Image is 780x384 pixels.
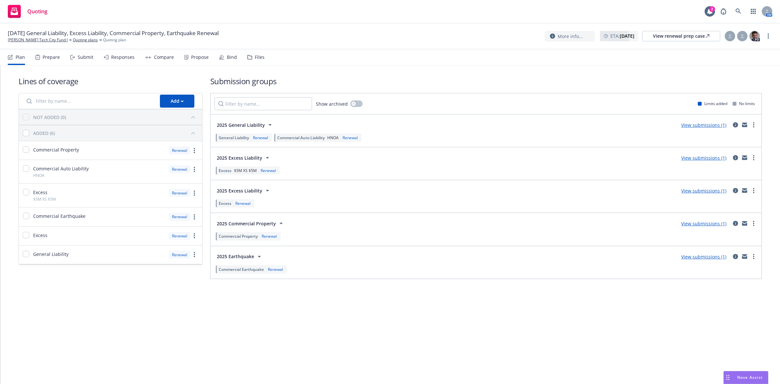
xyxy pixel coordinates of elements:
[260,233,278,239] div: Renewal
[190,166,198,173] a: more
[217,154,262,161] span: 2025 Excess Liability
[33,251,69,258] span: General Liability
[610,33,634,39] span: ETA :
[219,201,231,206] span: Excess
[171,95,184,107] div: Add
[160,95,194,108] button: Add
[681,188,726,194] a: View submissions (1)
[33,232,47,239] span: Excess
[724,371,732,384] div: Drag to move
[252,135,269,140] div: Renewal
[732,187,739,194] a: circleInformation
[103,37,126,43] span: Quoting plan
[259,168,277,173] div: Renewal
[732,5,745,18] a: Search
[681,254,726,260] a: View submissions (1)
[214,118,276,131] button: 2025 General Liability
[33,213,85,219] span: Commercial Earthquake
[681,122,726,128] a: View submissions (1)
[219,135,249,140] span: General Liability
[681,220,726,227] a: View submissions (1)
[169,213,190,221] div: Renewal
[33,165,89,172] span: Commercial Auto Liability
[545,31,595,42] button: More info...
[741,253,748,260] a: mail
[19,76,202,86] h1: Lines of coverage
[709,6,715,12] div: 2
[750,154,758,162] a: more
[732,121,739,129] a: circleInformation
[227,55,237,60] div: Bind
[741,219,748,227] a: mail
[169,251,190,259] div: Renewal
[214,97,312,110] input: Filter by name...
[33,114,66,121] div: NOT ADDED (0)
[219,267,264,272] span: Commercial Earthquake
[217,122,265,128] span: 2025 General Liability
[750,253,758,260] a: more
[33,189,47,196] span: Excess
[210,76,762,86] h1: Submission groups
[327,135,339,140] span: HNOA
[741,154,748,162] a: mail
[190,213,198,221] a: more
[169,146,190,154] div: Renewal
[764,32,772,40] a: more
[741,121,748,129] a: mail
[169,232,190,240] div: Renewal
[653,31,709,41] div: View renewal prep case
[698,101,727,106] div: Limits added
[733,101,755,106] div: No limits
[27,9,47,14] span: Quoting
[219,168,231,173] span: Excess
[277,135,325,140] span: Commercial Auto Liability
[750,219,758,227] a: more
[190,251,198,258] a: more
[642,31,720,41] a: View renewal prep case
[169,189,190,197] div: Renewal
[8,29,219,37] span: [DATE] General Liability, Excess Liability, Commercial Property, Earthquake Renewal
[78,55,93,60] div: Submit
[33,112,198,122] button: NOT ADDED (0)
[681,155,726,161] a: View submissions (1)
[717,5,730,18] a: Report a Bug
[747,5,760,18] a: Switch app
[111,55,135,60] div: Responses
[255,55,265,60] div: Files
[750,187,758,194] a: more
[33,128,198,138] button: ADDED (6)
[190,147,198,154] a: more
[741,187,748,194] a: mail
[33,196,56,202] span: $5M XS $5M
[190,232,198,240] a: more
[214,217,287,230] button: 2025 Commercial Property
[5,2,50,20] a: Quoting
[620,33,634,39] strong: [DATE]
[219,233,258,239] span: Commercial Property
[316,100,348,107] span: Show archived
[16,55,25,60] div: Plan
[732,253,739,260] a: circleInformation
[732,154,739,162] a: circleInformation
[33,173,45,178] span: HNOA
[169,165,190,173] div: Renewal
[558,33,583,40] span: More info...
[190,189,198,197] a: more
[8,37,68,43] a: [PERSON_NAME] Tech City Fund I
[73,37,98,43] a: Quoting plans
[234,168,257,173] span: $5M XS $5M
[732,219,739,227] a: circleInformation
[43,55,60,60] div: Prepare
[217,187,262,194] span: 2025 Excess Liability
[266,267,284,272] div: Renewal
[737,375,763,380] span: Nova Assist
[341,135,359,140] div: Renewal
[191,55,209,60] div: Propose
[33,130,55,137] div: ADDED (6)
[749,31,760,41] img: photo
[234,201,252,206] div: Renewal
[214,184,274,197] button: 2025 Excess Liability
[217,220,276,227] span: 2025 Commercial Property
[750,121,758,129] a: more
[214,151,274,164] button: 2025 Excess Liability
